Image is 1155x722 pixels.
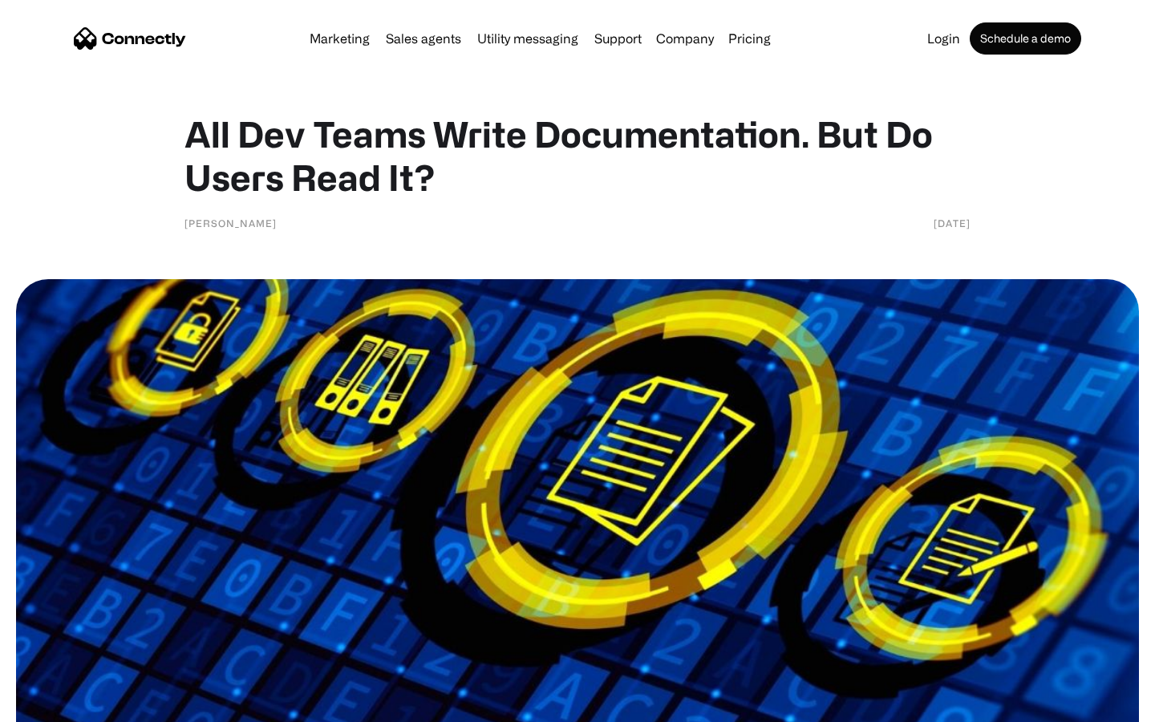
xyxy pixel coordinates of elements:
[16,694,96,716] aside: Language selected: English
[656,27,714,50] div: Company
[921,32,967,45] a: Login
[184,215,277,231] div: [PERSON_NAME]
[471,32,585,45] a: Utility messaging
[722,32,777,45] a: Pricing
[184,112,971,199] h1: All Dev Teams Write Documentation. But Do Users Read It?
[934,215,971,231] div: [DATE]
[588,32,648,45] a: Support
[970,22,1081,55] a: Schedule a demo
[303,32,376,45] a: Marketing
[379,32,468,45] a: Sales agents
[32,694,96,716] ul: Language list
